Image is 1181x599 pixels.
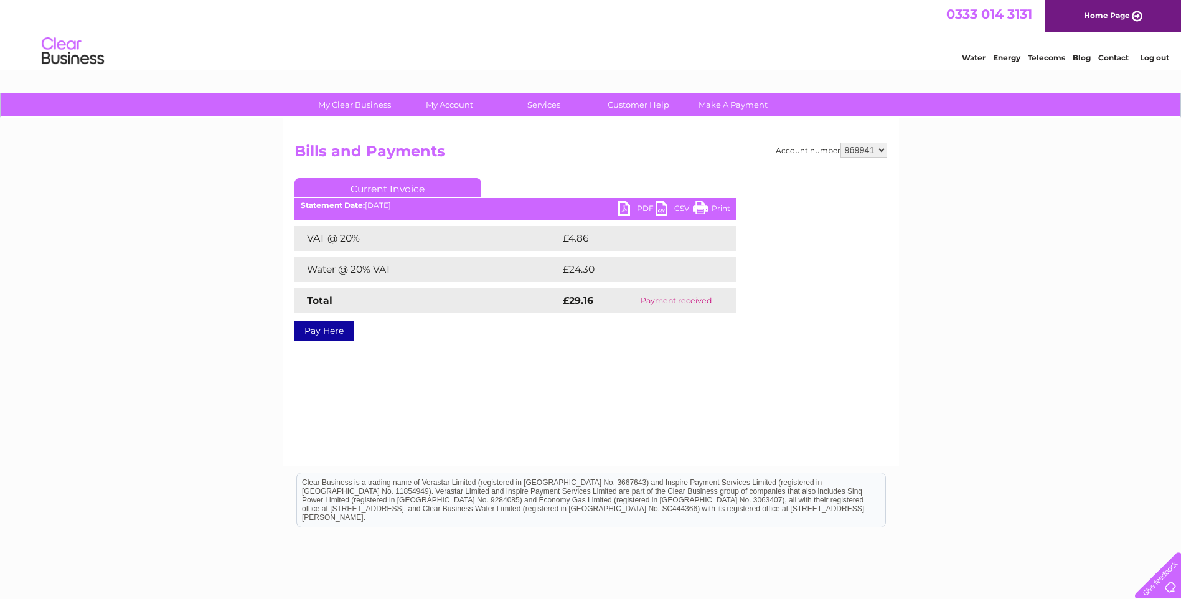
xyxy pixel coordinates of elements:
[307,295,332,306] strong: Total
[993,53,1020,62] a: Energy
[1098,53,1129,62] a: Contact
[1140,53,1169,62] a: Log out
[563,295,593,306] strong: £29.16
[616,288,736,313] td: Payment received
[962,53,986,62] a: Water
[303,93,406,116] a: My Clear Business
[682,93,784,116] a: Make A Payment
[587,93,690,116] a: Customer Help
[294,257,560,282] td: Water @ 20% VAT
[294,201,736,210] div: [DATE]
[297,7,885,60] div: Clear Business is a trading name of Verastar Limited (registered in [GEOGRAPHIC_DATA] No. 3667643...
[946,6,1032,22] a: 0333 014 3131
[560,257,712,282] td: £24.30
[1073,53,1091,62] a: Blog
[41,32,105,70] img: logo.png
[693,201,730,219] a: Print
[398,93,501,116] a: My Account
[618,201,656,219] a: PDF
[560,226,708,251] td: £4.86
[294,143,887,166] h2: Bills and Payments
[656,201,693,219] a: CSV
[776,143,887,158] div: Account number
[1028,53,1065,62] a: Telecoms
[294,226,560,251] td: VAT @ 20%
[301,200,365,210] b: Statement Date:
[294,178,481,197] a: Current Invoice
[492,93,595,116] a: Services
[294,321,354,341] a: Pay Here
